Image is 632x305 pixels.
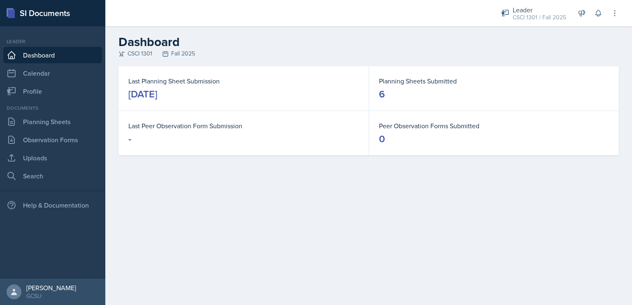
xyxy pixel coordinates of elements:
[3,132,102,148] a: Observation Forms
[3,104,102,112] div: Documents
[3,38,102,45] div: Leader
[128,88,157,101] div: [DATE]
[379,132,385,146] div: 0
[26,284,76,292] div: [PERSON_NAME]
[128,76,359,86] dt: Last Planning Sheet Submission
[379,76,609,86] dt: Planning Sheets Submitted
[118,49,619,58] div: CSCI 1301 Fall 2025
[26,292,76,300] div: GCSU
[128,121,359,131] dt: Last Peer Observation Form Submission
[3,168,102,184] a: Search
[3,150,102,166] a: Uploads
[513,13,566,22] div: CSCI 1301 / Fall 2025
[379,121,609,131] dt: Peer Observation Forms Submitted
[379,88,385,101] div: 6
[3,197,102,213] div: Help & Documentation
[3,47,102,63] a: Dashboard
[513,5,566,15] div: Leader
[3,65,102,81] a: Calendar
[3,83,102,99] a: Profile
[128,132,131,146] div: -
[3,113,102,130] a: Planning Sheets
[118,35,619,49] h2: Dashboard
